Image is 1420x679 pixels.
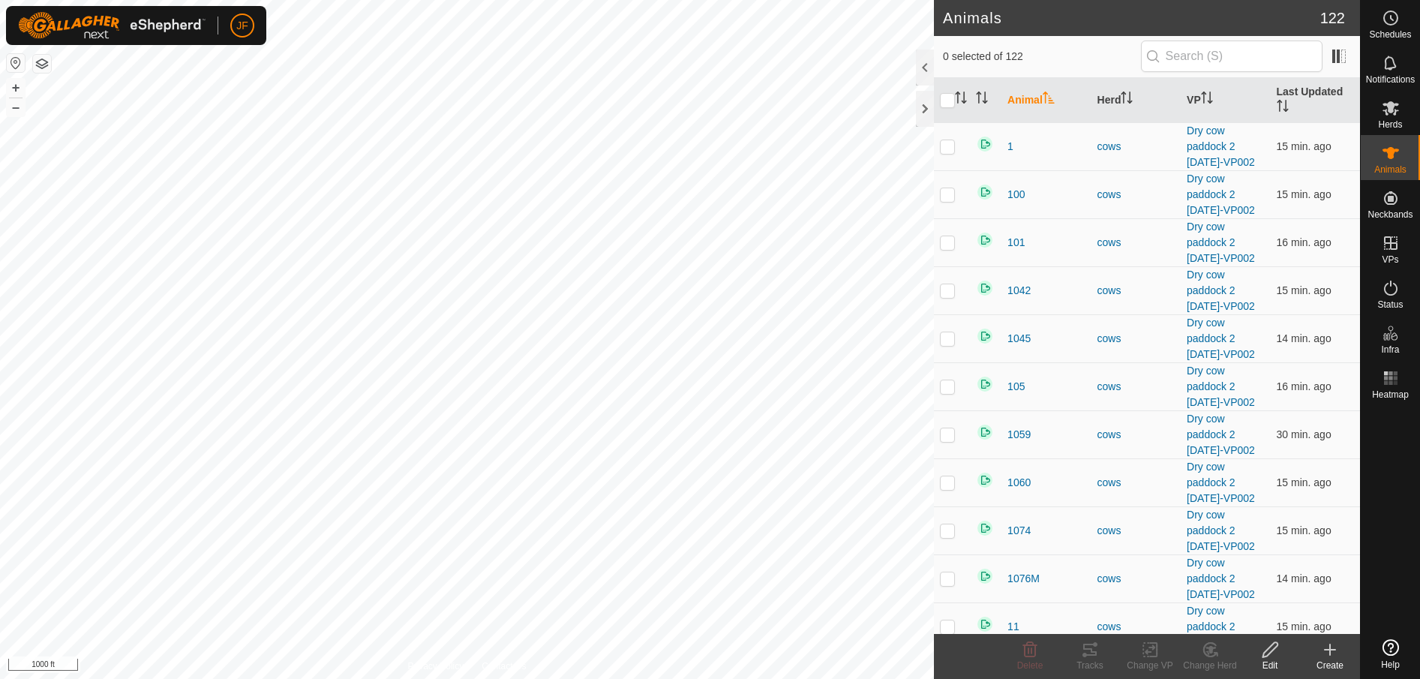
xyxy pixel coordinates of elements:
[1187,509,1255,552] a: Dry cow paddock 2 [DATE]-VP002
[1382,255,1398,264] span: VPs
[1091,78,1181,123] th: Herd
[1377,300,1403,309] span: Status
[1381,660,1400,669] span: Help
[1187,413,1255,456] a: Dry cow paddock 2 [DATE]-VP002
[1097,235,1175,251] div: cows
[1007,331,1031,347] span: 1045
[1277,188,1331,200] span: Oct 4, 2025, 6:37 PM
[1277,524,1331,536] span: Oct 4, 2025, 6:37 PM
[1187,605,1255,648] a: Dry cow paddock 2 [DATE]-VP002
[1381,345,1399,354] span: Infra
[1007,187,1025,203] span: 100
[1277,572,1331,584] span: Oct 4, 2025, 6:38 PM
[1187,221,1255,264] a: Dry cow paddock 2 [DATE]-VP002
[1007,619,1019,635] span: 11
[1121,94,1133,106] p-sorticon: Activate to sort
[1181,78,1270,123] th: VP
[1378,120,1402,129] span: Herds
[1097,187,1175,203] div: cows
[1366,75,1415,84] span: Notifications
[33,55,51,73] button: Map Layers
[976,615,994,633] img: returning on
[1007,427,1031,443] span: 1059
[1097,331,1175,347] div: cows
[1240,659,1300,672] div: Edit
[1141,41,1322,72] input: Search (S)
[1007,283,1031,299] span: 1042
[1001,78,1091,123] th: Animal
[976,375,994,393] img: returning on
[1277,620,1331,632] span: Oct 4, 2025, 6:37 PM
[1017,660,1043,671] span: Delete
[1201,94,1213,106] p-sorticon: Activate to sort
[18,12,206,39] img: Gallagher Logo
[1187,173,1255,216] a: Dry cow paddock 2 [DATE]-VP002
[1277,332,1331,344] span: Oct 4, 2025, 6:38 PM
[1277,284,1331,296] span: Oct 4, 2025, 6:37 PM
[7,79,25,97] button: +
[1372,390,1409,399] span: Heatmap
[955,94,967,106] p-sorticon: Activate to sort
[1043,94,1055,106] p-sorticon: Activate to sort
[1007,139,1013,155] span: 1
[236,18,248,34] span: JF
[976,135,994,153] img: returning on
[1097,571,1175,587] div: cows
[943,9,1320,27] h2: Animals
[976,231,994,249] img: returning on
[1097,523,1175,539] div: cows
[1277,428,1331,440] span: Oct 4, 2025, 6:22 PM
[1007,379,1025,395] span: 105
[976,423,994,441] img: returning on
[1277,140,1331,152] span: Oct 4, 2025, 6:37 PM
[976,94,988,106] p-sorticon: Activate to sort
[1097,283,1175,299] div: cows
[1060,659,1120,672] div: Tracks
[943,49,1141,65] span: 0 selected of 122
[1277,380,1331,392] span: Oct 4, 2025, 6:36 PM
[1187,269,1255,312] a: Dry cow paddock 2 [DATE]-VP002
[1097,619,1175,635] div: cows
[1361,633,1420,675] a: Help
[1320,7,1345,29] span: 122
[1097,475,1175,491] div: cows
[482,659,526,673] a: Contact Us
[1007,475,1031,491] span: 1060
[1097,427,1175,443] div: cows
[976,183,994,201] img: returning on
[1007,571,1040,587] span: 1076M
[976,567,994,585] img: returning on
[1097,139,1175,155] div: cows
[1187,317,1255,360] a: Dry cow paddock 2 [DATE]-VP002
[1300,659,1360,672] div: Create
[1277,476,1331,488] span: Oct 4, 2025, 6:37 PM
[1097,379,1175,395] div: cows
[1277,102,1289,114] p-sorticon: Activate to sort
[7,98,25,116] button: –
[1374,165,1406,174] span: Animals
[976,279,994,297] img: returning on
[1187,557,1255,600] a: Dry cow paddock 2 [DATE]-VP002
[1180,659,1240,672] div: Change Herd
[1367,210,1412,219] span: Neckbands
[976,519,994,537] img: returning on
[1007,235,1025,251] span: 101
[1187,461,1255,504] a: Dry cow paddock 2 [DATE]-VP002
[1277,236,1331,248] span: Oct 4, 2025, 6:36 PM
[1271,78,1360,123] th: Last Updated
[1007,523,1031,539] span: 1074
[976,327,994,345] img: returning on
[408,659,464,673] a: Privacy Policy
[7,54,25,72] button: Reset Map
[976,471,994,489] img: returning on
[1187,365,1255,408] a: Dry cow paddock 2 [DATE]-VP002
[1369,30,1411,39] span: Schedules
[1120,659,1180,672] div: Change VP
[1187,125,1255,168] a: Dry cow paddock 2 [DATE]-VP002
